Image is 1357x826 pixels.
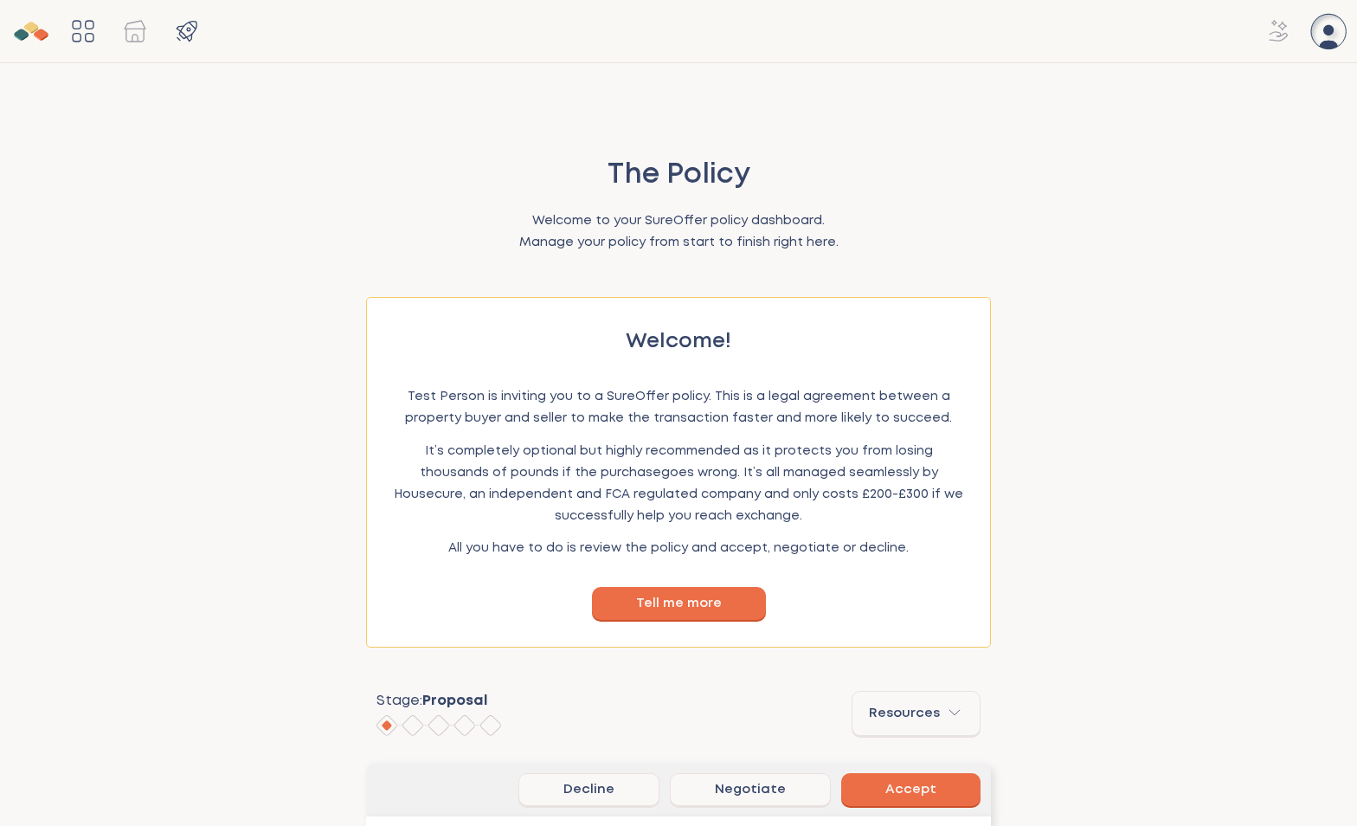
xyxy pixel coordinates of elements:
span: Refer for £30 [1258,10,1300,52]
span: Resources [869,702,963,725]
button: Tell me more [592,587,766,620]
button: Decline [518,773,659,806]
span: Products [166,10,208,52]
p: Test Person is inviting you to a SureOffer policy. This is a legal agreement between a property b... [394,386,963,429]
button: Resources [841,681,991,746]
h3: The Policy [519,152,839,200]
span: Dashboard [62,10,104,52]
button: Negotiate [670,773,831,806]
span: Properties [114,10,156,52]
p: Welcome to your SureOffer policy dashboard. Manage your policy from start to finish right here. [519,210,839,254]
button: Accept [841,773,981,806]
p: All you have to do is review the policy and accept, negotiate or decline. [394,538,963,559]
p: Welcome! [394,325,963,359]
p: It’s completely optional but highly recommended as it protects you from losing thousands of pound... [394,441,963,528]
